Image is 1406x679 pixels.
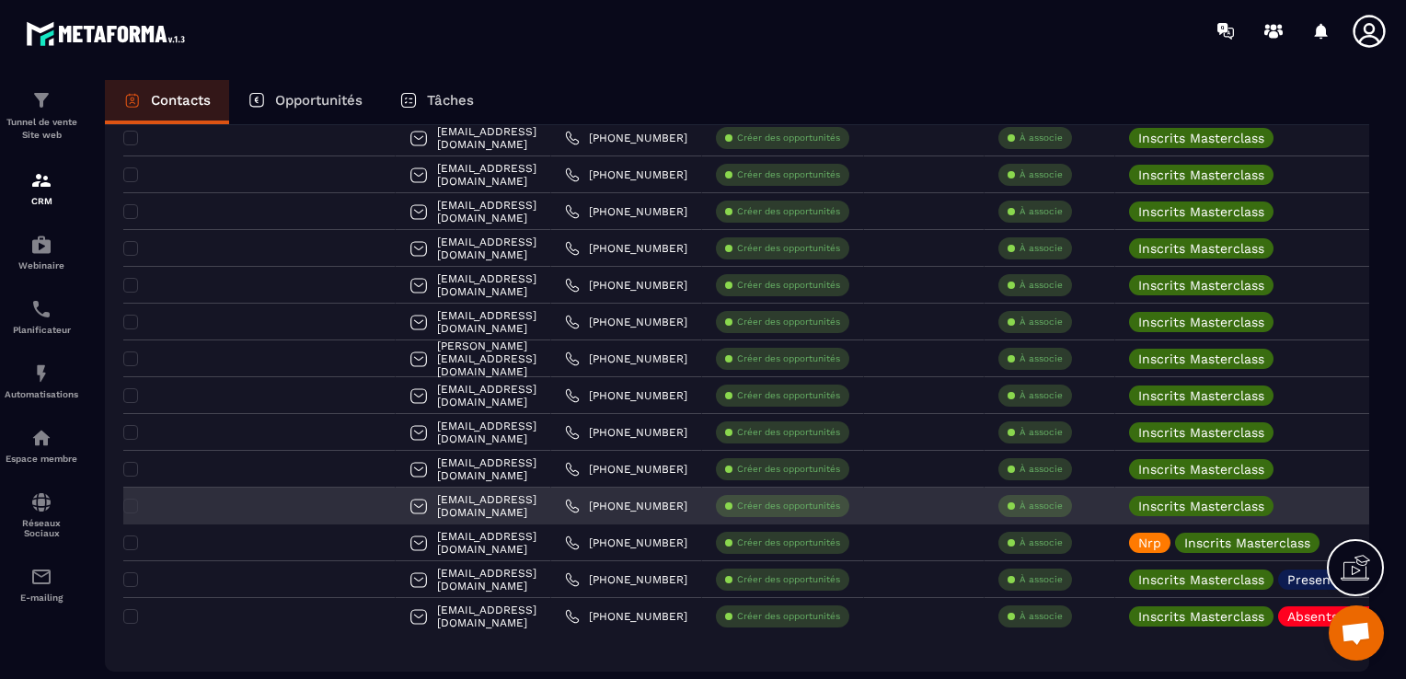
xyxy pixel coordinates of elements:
[1138,316,1264,328] p: Inscrits Masterclass
[5,155,78,220] a: formationformationCRM
[105,80,229,124] a: Contacts
[5,349,78,413] a: automationsautomationsAutomatisations
[1138,610,1264,623] p: Inscrits Masterclass
[26,17,191,51] img: logo
[1138,463,1264,476] p: Inscrits Masterclass
[229,80,381,124] a: Opportunités
[5,220,78,284] a: automationsautomationsWebinaire
[737,316,840,328] p: Créer des opportunités
[1138,132,1264,144] p: Inscrits Masterclass
[1138,168,1264,181] p: Inscrits Masterclass
[565,425,687,440] a: [PHONE_NUMBER]
[737,242,840,255] p: Créer des opportunités
[5,284,78,349] a: schedulerschedulerPlanificateur
[1020,389,1063,402] p: À associe
[1138,205,1264,218] p: Inscrits Masterclass
[565,609,687,624] a: [PHONE_NUMBER]
[737,132,840,144] p: Créer des opportunités
[1020,536,1063,549] p: À associe
[30,89,52,111] img: formation
[737,610,840,623] p: Créer des opportunités
[565,572,687,587] a: [PHONE_NUMBER]
[1138,573,1264,586] p: Inscrits Masterclass
[30,427,52,449] img: automations
[5,389,78,399] p: Automatisations
[1020,463,1063,476] p: À associe
[1138,242,1264,255] p: Inscrits Masterclass
[1020,426,1063,439] p: À associe
[565,204,687,219] a: [PHONE_NUMBER]
[5,552,78,616] a: emailemailE-mailing
[5,454,78,464] p: Espace membre
[1020,279,1063,292] p: À associe
[5,478,78,552] a: social-networksocial-networkRéseaux Sociaux
[5,325,78,335] p: Planificateur
[5,196,78,206] p: CRM
[1329,605,1384,661] div: Ouvrir le chat
[565,535,687,550] a: [PHONE_NUMBER]
[565,499,687,513] a: [PHONE_NUMBER]
[1138,279,1264,292] p: Inscrits Masterclass
[5,593,78,603] p: E-mailing
[737,500,840,512] p: Créer des opportunités
[737,573,840,586] p: Créer des opportunités
[5,75,78,155] a: formationformationTunnel de vente Site web
[1020,500,1063,512] p: À associe
[1020,168,1063,181] p: À associe
[565,167,687,182] a: [PHONE_NUMBER]
[1020,316,1063,328] p: À associe
[30,566,52,588] img: email
[737,463,840,476] p: Créer des opportunités
[5,116,78,142] p: Tunnel de vente Site web
[565,278,687,293] a: [PHONE_NUMBER]
[737,205,840,218] p: Créer des opportunités
[1020,132,1063,144] p: À associe
[151,92,211,109] p: Contacts
[381,80,492,124] a: Tâches
[1184,536,1310,549] p: Inscrits Masterclass
[30,298,52,320] img: scheduler
[1020,205,1063,218] p: À associe
[737,352,840,365] p: Créer des opportunités
[1138,389,1264,402] p: Inscrits Masterclass
[1020,242,1063,255] p: À associe
[737,426,840,439] p: Créer des opportunités
[1020,610,1063,623] p: À associe
[565,131,687,145] a: [PHONE_NUMBER]
[565,388,687,403] a: [PHONE_NUMBER]
[275,92,363,109] p: Opportunités
[565,351,687,366] a: [PHONE_NUMBER]
[1020,352,1063,365] p: À associe
[30,491,52,513] img: social-network
[1138,352,1264,365] p: Inscrits Masterclass
[565,241,687,256] a: [PHONE_NUMBER]
[1138,500,1264,512] p: Inscrits Masterclass
[1138,426,1264,439] p: Inscrits Masterclass
[5,518,78,538] p: Réseaux Sociaux
[1138,536,1161,549] p: Nrp
[737,279,840,292] p: Créer des opportunités
[565,315,687,329] a: [PHONE_NUMBER]
[565,462,687,477] a: [PHONE_NUMBER]
[737,389,840,402] p: Créer des opportunités
[5,413,78,478] a: automationsautomationsEspace membre
[737,536,840,549] p: Créer des opportunités
[30,169,52,191] img: formation
[737,168,840,181] p: Créer des opportunités
[1020,573,1063,586] p: À associe
[427,92,474,109] p: Tâches
[30,234,52,256] img: automations
[5,260,78,270] p: Webinaire
[30,363,52,385] img: automations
